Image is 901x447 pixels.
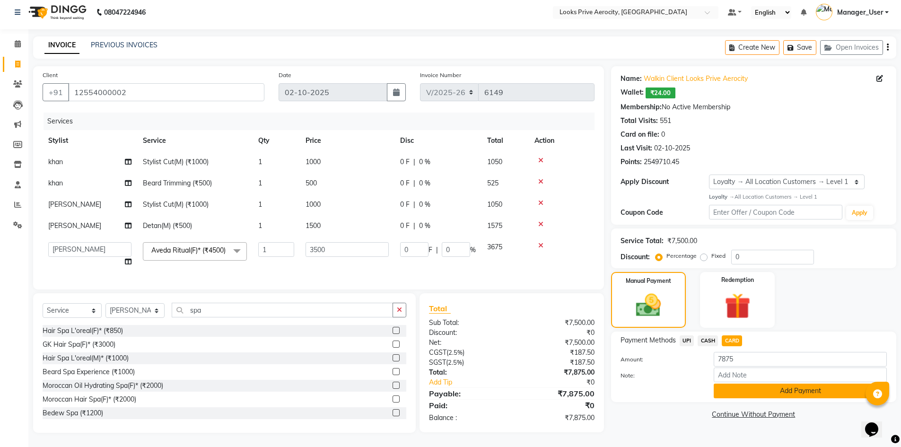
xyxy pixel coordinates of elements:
[300,130,394,151] th: Price
[628,291,669,320] img: _cash.svg
[400,200,410,210] span: 0 F
[258,221,262,230] span: 1
[143,221,192,230] span: Detan(M) (₹500)
[422,400,512,411] div: Paid:
[487,221,502,230] span: 1575
[143,179,212,187] span: Beard Trimming (₹500)
[413,178,415,188] span: |
[306,158,321,166] span: 1000
[68,83,264,101] input: Search by Name/Mobile/Email/Code
[714,352,887,367] input: Amount
[429,358,446,367] span: SGST
[448,349,463,356] span: 2.5%
[644,157,679,167] div: 2549710.45
[43,326,123,336] div: Hair Spa L'oreal(F)* (₹850)
[709,205,842,219] input: Enter Offer / Coupon Code
[529,130,595,151] th: Action
[422,413,512,423] div: Balance :
[429,304,451,314] span: Total
[626,277,671,285] label: Manual Payment
[621,208,709,218] div: Coupon Code
[448,359,462,366] span: 2.5%
[666,252,697,260] label: Percentage
[714,384,887,398] button: Add Payment
[422,377,526,387] a: Add Tip
[621,252,650,262] div: Discount:
[419,221,430,231] span: 0 %
[725,40,779,55] button: Create New
[422,368,512,377] div: Total:
[512,348,602,358] div: ₹187.50
[613,371,707,380] label: Note:
[680,335,694,346] span: UPI
[846,206,873,220] button: Apply
[48,200,101,209] span: [PERSON_NAME]
[422,388,512,399] div: Payable:
[512,328,602,338] div: ₹0
[613,355,707,364] label: Amount:
[512,368,602,377] div: ₹7,875.00
[816,4,832,20] img: Manager_User
[429,245,432,255] span: F
[709,193,734,200] strong: Loyalty →
[413,157,415,167] span: |
[258,158,262,166] span: 1
[137,130,253,151] th: Service
[258,179,262,187] span: 1
[861,409,892,438] iframe: chat widget
[400,178,410,188] span: 0 F
[48,158,63,166] span: khan
[143,200,209,209] span: Stylist Cut(M) (₹1000)
[279,71,291,79] label: Date
[226,246,230,254] a: x
[621,335,676,345] span: Payment Methods
[44,37,79,54] a: INVOICE
[470,245,476,255] span: %
[43,83,69,101] button: +91
[258,200,262,209] span: 1
[646,88,675,98] span: ₹24.00
[698,335,718,346] span: CASH
[512,318,602,328] div: ₹7,500.00
[820,40,883,55] button: Open Invoices
[43,130,137,151] th: Stylist
[527,377,602,387] div: ₹0
[48,221,101,230] span: [PERSON_NAME]
[512,338,602,348] div: ₹7,500.00
[44,113,602,130] div: Services
[717,290,759,322] img: _gift.svg
[709,193,887,201] div: All Location Customers → Level 1
[422,328,512,338] div: Discount:
[512,413,602,423] div: ₹7,875.00
[621,74,642,84] div: Name:
[711,252,726,260] label: Fixed
[621,236,664,246] div: Service Total:
[721,276,754,284] label: Redemption
[487,158,502,166] span: 1050
[172,303,393,317] input: Search or Scan
[151,246,226,254] span: Aveda Ritual(F)* (₹4500)
[420,71,461,79] label: Invoice Number
[621,177,709,187] div: Apply Discount
[43,367,135,377] div: Beard Spa Experience (₹1000)
[667,236,697,246] div: ₹7,500.00
[783,40,816,55] button: Save
[306,179,317,187] span: 500
[413,200,415,210] span: |
[43,394,136,404] div: Moroccan Hair Spa(F)* (₹2000)
[621,130,659,140] div: Card on file:
[422,338,512,348] div: Net:
[422,348,512,358] div: ( )
[143,158,209,166] span: Stylist Cut(M) (₹1000)
[660,116,671,126] div: 551
[621,116,658,126] div: Total Visits:
[400,221,410,231] span: 0 F
[306,221,321,230] span: 1500
[613,410,894,420] a: Continue Without Payment
[654,143,690,153] div: 02-10-2025
[43,340,115,350] div: GK Hair Spa(F)* (₹3000)
[487,243,502,251] span: 3675
[400,157,410,167] span: 0 F
[621,102,887,112] div: No Active Membership
[419,200,430,210] span: 0 %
